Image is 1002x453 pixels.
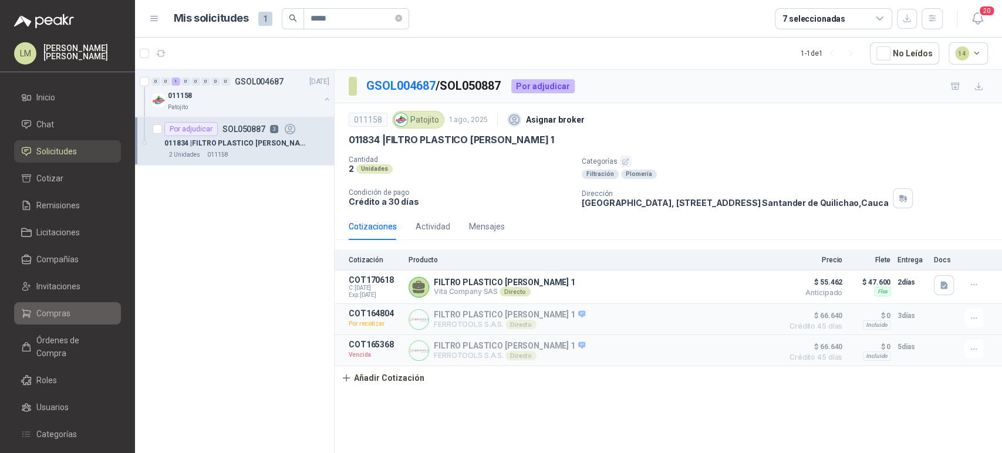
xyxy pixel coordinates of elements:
[14,275,121,298] a: Invitaciones
[967,8,988,29] button: 20
[309,76,329,87] p: [DATE]
[151,93,166,107] img: Company Logo
[505,351,537,360] div: Directo
[449,114,488,126] p: 1 ago, 2025
[168,103,188,112] p: Patojito
[135,117,334,165] a: Por adjudicarSOL0508873011834 |FILTRO PLASTICO [PERSON_NAME] 12 Unidades011158
[221,77,230,86] div: 0
[14,167,121,190] a: Cotizar
[36,307,70,320] span: Compras
[36,280,80,293] span: Invitaciones
[14,369,121,391] a: Roles
[949,42,988,65] button: 14
[349,275,402,285] p: COT170618
[151,75,332,112] a: 0 0 1 0 0 0 0 0 GSOL004687[DATE] Company Logo011158Patojito
[211,77,220,86] div: 0
[434,310,585,320] p: FILTRO PLASTICO [PERSON_NAME] 1
[849,340,890,354] p: $ 0
[582,198,888,208] p: [GEOGRAPHIC_DATA], [STREET_ADDRESS] Santander de Quilichao , Cauca
[201,77,210,86] div: 0
[161,77,170,86] div: 0
[434,341,585,351] p: FILTRO PLASTICO [PERSON_NAME] 1
[36,428,77,441] span: Categorías
[174,10,249,27] h1: Mis solicitudes
[289,14,297,22] span: search
[979,5,995,16] span: 20
[849,275,890,289] p: $ 47.600
[14,221,121,244] a: Licitaciones
[409,310,429,329] img: Company Logo
[335,366,431,390] button: Añadir Cotización
[349,220,397,233] div: Cotizaciones
[392,111,444,129] div: Patojito
[14,86,121,109] a: Inicio
[207,150,228,160] p: 011158
[43,44,121,60] p: [PERSON_NAME] [PERSON_NAME]
[526,113,585,126] p: Asignar broker
[36,172,63,185] span: Cotizar
[349,113,387,127] div: 011158
[394,113,407,126] img: Company Logo
[36,226,80,239] span: Licitaciones
[898,309,927,323] p: 3 días
[270,125,278,133] p: 3
[582,155,997,167] p: Categorías
[863,320,890,330] div: Incluido
[36,199,80,212] span: Remisiones
[191,77,200,86] div: 0
[409,341,429,360] img: Company Logo
[898,275,927,289] p: 2 días
[349,188,572,197] p: Condición de pago
[784,309,842,323] span: $ 66.640
[36,145,77,158] span: Solicitudes
[870,42,939,65] button: No Leídos
[434,351,585,360] p: FERROTOOLS S.A.S.
[222,125,265,133] p: SOL050887
[349,134,554,146] p: 011834 | FILTRO PLASTICO [PERSON_NAME] 1
[934,256,957,264] p: Docs
[168,90,192,102] p: 011158
[164,150,205,160] div: 2 Unidades
[784,354,842,361] span: Crédito 45 días
[14,14,74,28] img: Logo peakr
[898,256,927,264] p: Entrega
[349,164,354,174] p: 2
[784,256,842,264] p: Precio
[349,349,402,361] p: Vencida
[784,275,842,289] span: $ 55.462
[36,374,57,387] span: Roles
[14,248,121,271] a: Compañías
[36,91,55,104] span: Inicio
[171,77,180,86] div: 1
[874,287,890,296] div: Flex
[582,170,619,179] div: Filtración
[349,318,402,330] p: Por recotizar
[349,256,402,264] p: Cotización
[14,42,36,65] div: LM
[349,155,572,164] p: Cantidad
[366,77,502,95] p: / SOL050887
[349,197,572,207] p: Crédito a 30 días
[434,278,575,287] p: FILTRO PLASTICO [PERSON_NAME] 1
[349,309,402,318] p: COT164804
[784,289,842,296] span: Anticipado
[14,396,121,418] a: Usuarios
[14,302,121,324] a: Compras
[434,320,585,329] p: FERROTOOLS S.A.S.
[349,292,402,299] span: Exp: [DATE]
[469,220,505,233] div: Mensajes
[782,12,845,25] div: 7 seleccionadas
[505,320,537,329] div: Directo
[849,309,890,323] p: $ 0
[898,340,927,354] p: 5 días
[14,140,121,163] a: Solicitudes
[395,15,402,22] span: close-circle
[784,340,842,354] span: $ 66.640
[151,77,160,86] div: 0
[366,79,436,93] a: GSOL004687
[511,79,575,93] div: Por adjudicar
[14,423,121,445] a: Categorías
[258,12,272,26] span: 1
[164,138,311,149] p: 011834 | FILTRO PLASTICO [PERSON_NAME] 1
[164,122,218,136] div: Por adjudicar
